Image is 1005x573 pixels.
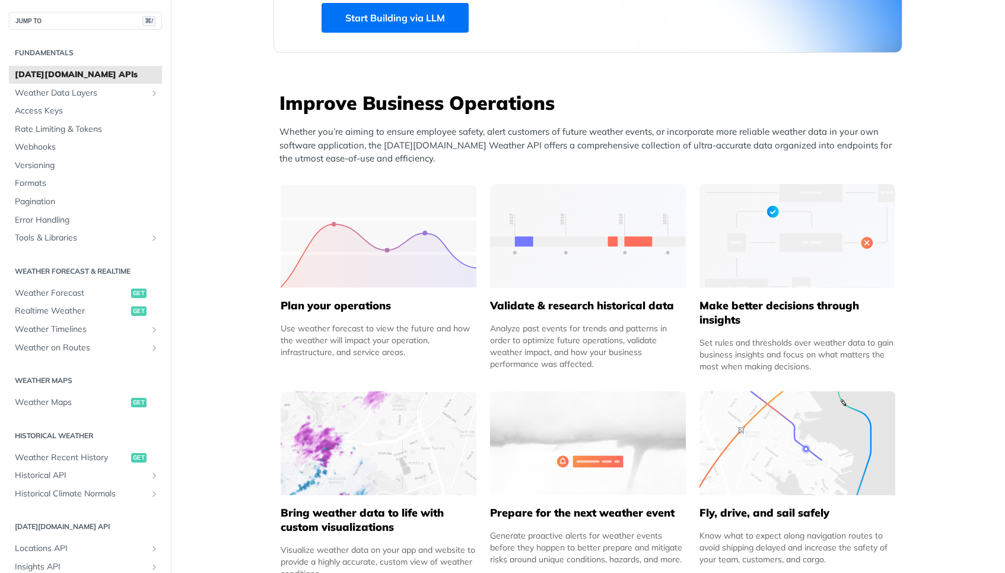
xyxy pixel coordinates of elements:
a: Start Building via LLM [322,3,469,33]
h5: Bring weather data to life with custom visualizations [281,506,476,534]
button: Show subpages for Locations API [150,544,159,553]
button: Show subpages for Tools & Libraries [150,233,159,243]
a: Weather Mapsget [9,394,162,411]
h5: Prepare for the next weather event [490,506,686,520]
img: 4463876-group-4982x.svg [281,391,476,495]
img: a22d113-group-496-32x.svg [699,184,895,288]
span: Weather Maps [15,397,128,409]
span: [DATE][DOMAIN_NAME] APIs [15,69,159,81]
span: get [131,306,147,316]
a: Formats [9,175,162,192]
a: Historical Climate NormalsShow subpages for Historical Climate Normals [9,485,162,503]
h2: Weather Maps [9,375,162,386]
span: Webhooks [15,141,159,153]
h5: Make better decisions through insights [699,299,895,327]
a: Pagination [9,193,162,211]
a: Versioning [9,157,162,175]
button: Show subpages for Insights API [150,562,159,572]
a: [DATE][DOMAIN_NAME] APIs [9,66,162,84]
span: Weather Data Layers [15,87,147,99]
span: Access Keys [15,105,159,117]
div: Set rules and thresholds over weather data to gain business insights and focus on what matters th... [699,337,895,372]
span: Pagination [15,196,159,208]
h2: Weather Forecast & realtime [9,266,162,277]
a: Rate Limiting & Tokens [9,121,162,138]
span: Weather on Routes [15,342,147,354]
button: Show subpages for Weather Data Layers [150,88,159,98]
h2: Fundamentals [9,48,162,58]
a: Weather Recent Historyget [9,449,162,467]
a: Weather Data LayersShow subpages for Weather Data Layers [9,84,162,102]
a: Access Keys [9,102,162,120]
h2: [DATE][DOMAIN_NAME] API [9,521,162,532]
h2: Historical Weather [9,430,162,441]
img: 2c0a313-group-496-12x.svg [490,391,686,495]
a: Realtime Weatherget [9,302,162,320]
a: Tools & LibrariesShow subpages for Tools & Libraries [9,229,162,247]
div: Analyze past events for trends and patterns in order to optimize future operations, validate weat... [490,322,686,370]
span: Tools & Libraries [15,232,147,244]
span: Realtime Weather [15,305,128,317]
span: get [131,398,147,407]
span: Insights API [15,561,147,573]
a: Weather TimelinesShow subpages for Weather Timelines [9,321,162,338]
span: Locations API [15,543,147,555]
a: Weather Forecastget [9,284,162,302]
span: Versioning [15,160,159,172]
span: get [131,289,147,298]
div: Know what to expect along navigation routes to avoid shipping delayed and increase the safety of ... [699,530,895,565]
a: Historical APIShow subpages for Historical API [9,467,162,485]
img: 13d7ca0-group-496-2.svg [490,184,686,288]
img: 39565e8-group-4962x.svg [281,184,476,288]
button: Show subpages for Weather Timelines [150,325,159,334]
div: Generate proactive alerts for weather events before they happen to better prepare and mitigate ri... [490,530,686,565]
button: Show subpages for Historical Climate Normals [150,489,159,499]
span: Error Handling [15,214,159,226]
span: get [131,453,147,463]
span: ⌘/ [142,16,155,26]
button: Show subpages for Historical API [150,471,159,480]
a: Webhooks [9,138,162,156]
h5: Fly, drive, and sail safely [699,506,895,520]
p: Whether you’re aiming to ensure employee safety, alert customers of future weather events, or inc... [279,125,902,166]
button: JUMP TO⌘/ [9,12,162,30]
h5: Validate & research historical data [490,299,686,313]
span: Rate Limiting & Tokens [15,124,159,135]
a: Locations APIShow subpages for Locations API [9,540,162,558]
a: Weather on RoutesShow subpages for Weather on Routes [9,339,162,357]
span: Historical API [15,470,147,482]
span: Historical Climate Normals [15,488,147,500]
span: Weather Timelines [15,324,147,335]
span: Weather Recent History [15,452,128,464]
a: Error Handling [9,211,162,229]
img: 994b3d6-mask-group-32x.svg [699,391,895,495]
h3: Improve Business Operations [279,90,902,116]
div: Use weather forecast to view the future and how the weather will impact your operation, infrastru... [281,322,476,358]
button: Show subpages for Weather on Routes [150,343,159,353]
h5: Plan your operations [281,299,476,313]
span: Formats [15,178,159,189]
span: Weather Forecast [15,287,128,299]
